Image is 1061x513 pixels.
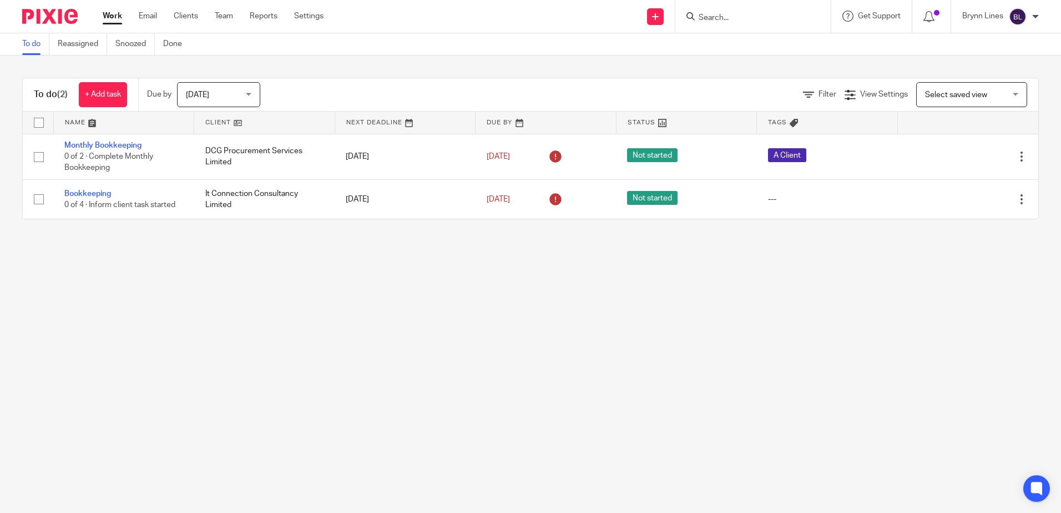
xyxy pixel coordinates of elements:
img: Pixie [22,9,78,24]
a: Reassigned [58,33,107,55]
span: Not started [627,148,678,162]
a: Team [215,11,233,22]
a: Snoozed [115,33,155,55]
span: Select saved view [925,91,987,99]
a: Work [103,11,122,22]
td: [DATE] [335,134,476,179]
span: A Client [768,148,806,162]
div: --- [768,194,887,205]
span: 0 of 2 · Complete Monthly Bookkeeping [64,153,153,172]
a: Reports [250,11,277,22]
h1: To do [34,89,68,100]
span: (2) [57,90,68,99]
a: Email [139,11,157,22]
span: 0 of 4 · Inform client task started [64,201,175,209]
td: DCG Procurement Services Limited [194,134,335,179]
a: Monthly Bookkeeping [64,142,142,149]
p: Due by [147,89,171,100]
a: Bookkeeping [64,190,111,198]
a: Clients [174,11,198,22]
span: Tags [768,119,787,125]
span: [DATE] [487,153,510,160]
input: Search [698,13,797,23]
span: Not started [627,191,678,205]
a: Settings [294,11,324,22]
span: Filter [819,90,836,98]
img: svg%3E [1009,8,1027,26]
a: Done [163,33,190,55]
a: To do [22,33,49,55]
td: It Connection Consultancy Limited [194,179,335,219]
td: [DATE] [335,179,476,219]
span: [DATE] [186,91,209,99]
span: Get Support [858,12,901,20]
span: View Settings [860,90,908,98]
span: [DATE] [487,195,510,203]
a: + Add task [79,82,127,107]
p: Brynn Lines [962,11,1003,22]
